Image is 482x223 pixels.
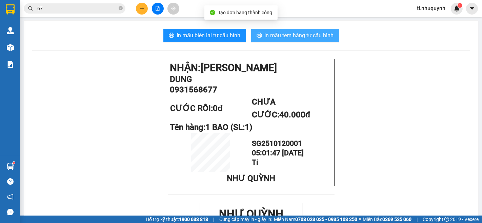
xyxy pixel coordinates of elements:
span: | [213,216,214,223]
span: 0931568677 [170,85,217,94]
span: ti.nhuquynh [411,4,451,13]
img: icon-new-feature [454,5,460,12]
strong: 0708 023 035 - 0935 103 250 [295,217,357,222]
input: Tìm tên, số ĐT hoặc mã đơn [37,5,117,12]
button: caret-down [466,3,478,15]
span: file-add [155,6,160,11]
span: caret-down [469,5,475,12]
span: aim [171,6,176,11]
sup: 1 [13,162,15,164]
button: aim [167,3,179,15]
span: | [417,216,418,223]
img: solution-icon [7,61,14,68]
sup: 1 [458,3,462,8]
span: DUNG [170,74,192,84]
span: CHƯA CƯỚC: [252,97,310,119]
strong: NHƯ QUỲNH [219,207,283,220]
span: SG2510120001 [252,139,302,148]
img: warehouse-icon [7,44,14,51]
span: Ti [252,158,258,166]
img: warehouse-icon [7,27,14,34]
strong: 1900 633 818 [179,217,208,222]
button: file-add [152,3,164,15]
strong: NHẬN: [170,62,277,73]
span: 40.000đ [279,110,310,119]
span: ⚪️ [359,218,361,221]
span: Cung cấp máy in - giấy in: [219,216,272,223]
span: In mẫu biên lai tự cấu hình [177,31,241,40]
span: Tạo đơn hàng thành công [218,10,272,15]
span: close-circle [119,5,123,12]
span: printer [257,32,262,39]
button: printerIn mẫu tem hàng tự cấu hình [251,29,339,42]
span: NHƯ QUỲNH [227,174,275,183]
span: plus [140,6,144,11]
span: 0đ [213,104,223,113]
span: Miền Bắc [363,216,411,223]
span: 1) [245,122,252,132]
span: copyright [444,217,449,222]
strong: 0369 525 060 [382,217,411,222]
span: Hỗ trợ kỹ thuật: [146,216,208,223]
span: question-circle [7,178,14,185]
span: In mẫu tem hàng tự cấu hình [265,31,334,40]
button: plus [136,3,148,15]
span: [PERSON_NAME] [201,62,277,73]
span: 1 [459,3,461,8]
span: Miền Nam [274,216,357,223]
span: message [7,209,14,215]
span: check-circle [210,10,215,15]
span: printer [169,32,174,39]
span: 1 BAO (SL: [205,122,252,132]
span: CƯỚC RỒI: [170,104,223,113]
span: notification [7,194,14,200]
span: 05:01:47 [DATE] [252,149,304,157]
span: close-circle [119,6,123,10]
span: Tên hàng: [170,122,252,132]
span: search [28,6,33,11]
button: printerIn mẫu biên lai tự cấu hình [163,29,246,42]
img: warehouse-icon [7,163,14,170]
img: logo-vxr [6,4,15,15]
